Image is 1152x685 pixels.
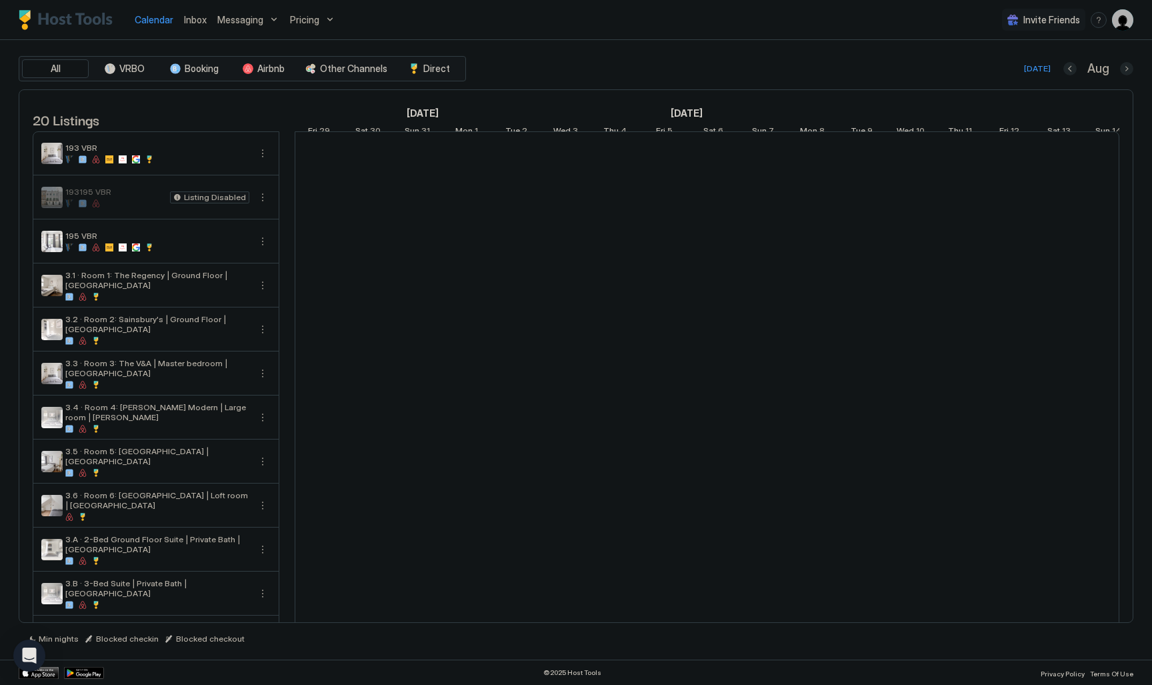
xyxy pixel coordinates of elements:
[19,667,59,679] div: App Store
[355,125,368,139] span: Sat
[255,277,271,293] button: More options
[65,143,249,153] span: 193 VBR
[1095,125,1110,139] span: Sun
[1041,666,1085,680] a: Privacy Policy
[800,125,817,139] span: Mon
[255,145,271,161] button: More options
[41,539,63,560] div: listing image
[41,231,63,252] div: listing image
[897,125,914,139] span: Wed
[421,125,430,139] span: 31
[1090,666,1133,680] a: Terms Of Use
[600,123,630,142] a: September 4, 2025
[502,123,531,142] a: September 2, 2025
[65,578,249,598] span: 3.B · 3-Bed Suite | Private Bath | [GEOGRAPHIC_DATA]
[22,59,89,78] button: All
[13,640,45,672] div: Open Intercom Messenger
[161,59,227,78] button: Booking
[19,56,466,81] div: tab-group
[603,125,619,139] span: Thu
[41,495,63,516] div: listing image
[718,125,723,139] span: 6
[33,109,99,129] span: 20 Listings
[1091,12,1107,28] div: menu
[851,125,865,139] span: Tue
[320,63,387,75] span: Other Channels
[255,454,271,470] div: menu
[1063,62,1077,75] button: Previous month
[319,125,330,139] span: 29
[401,123,433,142] a: August 31, 2025
[403,103,442,123] a: August 14, 2025
[255,454,271,470] button: More options
[185,63,219,75] span: Booking
[452,123,481,142] a: September 1, 2025
[255,586,271,602] div: menu
[65,358,249,378] span: 3.3 · Room 3: The V&A | Master bedroom | [GEOGRAPHIC_DATA]
[522,125,527,139] span: 2
[749,123,777,142] a: September 7, 2025
[255,586,271,602] button: More options
[667,125,673,139] span: 5
[41,451,63,472] div: listing image
[893,123,928,142] a: September 10, 2025
[41,363,63,384] div: listing image
[573,125,578,139] span: 3
[1090,670,1133,678] span: Terms Of Use
[996,123,1023,142] a: September 12, 2025
[91,59,158,78] button: VRBO
[1024,63,1051,75] div: [DATE]
[255,321,271,337] button: More options
[65,187,165,197] span: 193195 VBR
[135,13,173,27] a: Calendar
[41,187,63,208] div: listing image
[299,59,393,78] button: Other Channels
[65,270,249,290] span: 3.1 · Room 1: The Regency | Ground Floor | [GEOGRAPHIC_DATA]
[65,446,249,466] span: 3.5 · Room 5: [GEOGRAPHIC_DATA] | [GEOGRAPHIC_DATA]
[255,189,271,205] div: menu
[1087,61,1109,77] span: Aug
[65,490,249,510] span: 3.6 · Room 6: [GEOGRAPHIC_DATA] | Loft room | [GEOGRAPHIC_DATA]
[255,277,271,293] div: menu
[255,542,271,558] button: More options
[255,233,271,249] div: menu
[543,668,601,677] span: © 2025 Host Tools
[290,14,319,26] span: Pricing
[769,125,774,139] span: 7
[916,125,925,139] span: 10
[1023,14,1080,26] span: Invite Friends
[184,14,207,25] span: Inbox
[667,103,706,123] a: September 1, 2025
[847,123,876,142] a: September 9, 2025
[39,634,79,644] span: Min nights
[41,583,63,604] div: listing image
[945,123,975,142] a: September 11, 2025
[230,59,297,78] button: Airbnb
[1120,62,1133,75] button: Next month
[752,125,767,139] span: Sun
[41,319,63,340] div: listing image
[656,125,665,139] span: Fri
[19,10,119,30] div: Host Tools Logo
[1092,123,1125,142] a: September 14, 2025
[703,125,716,139] span: Sat
[64,667,104,679] a: Google Play Store
[505,125,520,139] span: Tue
[184,13,207,27] a: Inbox
[255,233,271,249] button: More options
[405,125,419,139] span: Sun
[396,59,463,78] button: Direct
[217,14,263,26] span: Messaging
[867,125,873,139] span: 9
[255,145,271,161] div: menu
[653,123,676,142] a: September 5, 2025
[621,125,627,139] span: 4
[797,123,828,142] a: September 8, 2025
[65,402,249,422] span: 3.4 · Room 4: [PERSON_NAME] Modern | Large room | [PERSON_NAME]
[1041,670,1085,678] span: Privacy Policy
[255,410,271,426] button: More options
[965,125,972,139] span: 11
[255,366,271,382] div: menu
[255,366,271,382] button: More options
[1112,125,1121,139] span: 14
